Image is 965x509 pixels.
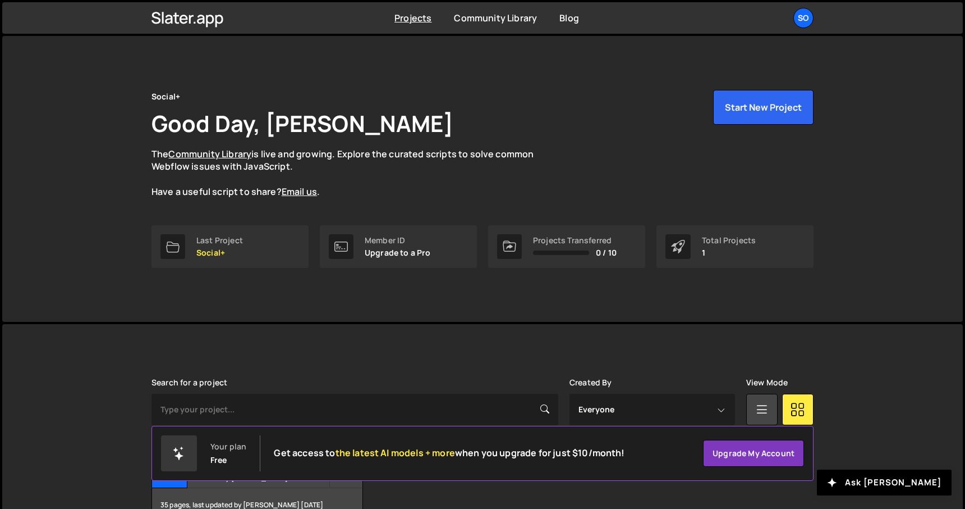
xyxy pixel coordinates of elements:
[702,248,756,257] p: 1
[196,236,243,245] div: Last Project
[282,185,317,198] a: Email us
[194,473,329,483] small: Created by [PERSON_NAME]
[702,236,756,245] div: Total Projects
[151,378,227,387] label: Search for a project
[703,440,804,467] a: Upgrade my account
[336,447,455,459] span: the latest AI models + more
[817,470,952,496] button: Ask [PERSON_NAME]
[569,378,612,387] label: Created By
[365,236,431,245] div: Member ID
[151,394,558,425] input: Type your project...
[533,236,617,245] div: Projects Transferred
[151,108,453,139] h1: Good Day, [PERSON_NAME]
[596,248,617,257] span: 0 / 10
[210,442,246,451] div: Your plan
[394,12,431,24] a: Projects
[210,456,227,465] div: Free
[454,12,537,24] a: Community Library
[365,248,431,257] p: Upgrade to a Pro
[151,90,180,103] div: Social+
[713,90,814,125] button: Start New Project
[168,148,251,160] a: Community Library
[746,378,788,387] label: View Mode
[151,148,555,198] p: The is live and growing. Explore the curated scripts to solve common Webflow issues with JavaScri...
[274,448,624,458] h2: Get access to when you upgrade for just $10/month!
[151,225,309,268] a: Last Project Social+
[196,248,243,257] p: Social+
[793,8,814,28] a: So
[559,12,579,24] a: Blog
